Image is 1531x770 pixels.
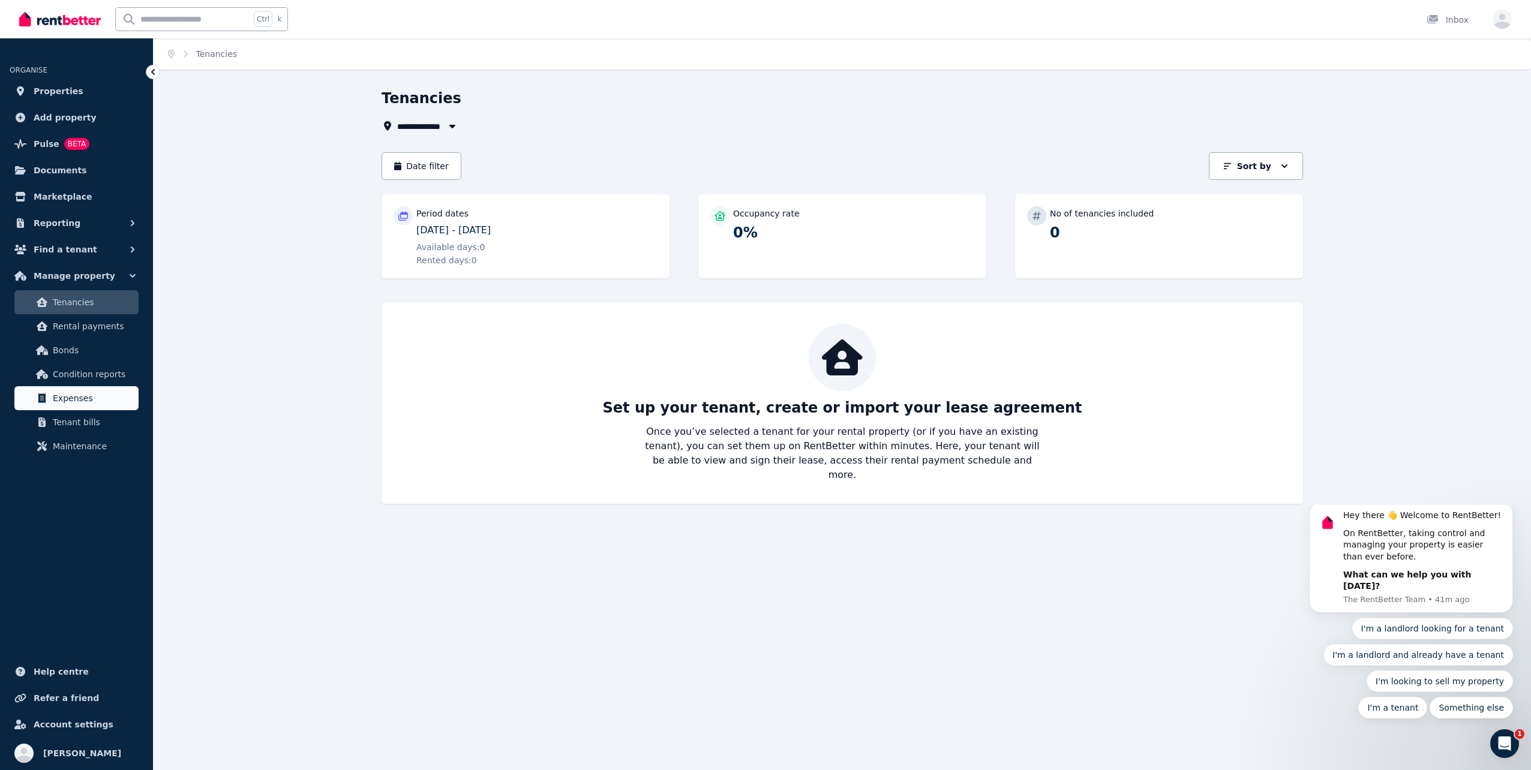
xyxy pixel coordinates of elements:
a: Tenant bills [14,410,139,434]
span: Properties [34,84,83,98]
p: Occupancy rate [733,207,800,219]
span: Help centre [34,664,89,679]
a: Maintenance [14,434,139,458]
span: Rented days: 0 [416,254,477,266]
span: Bonds [53,343,134,357]
p: 0 [1050,223,1291,242]
span: k [277,14,281,24]
p: No of tenancies included [1050,207,1154,219]
span: Expenses [53,391,134,405]
img: RentBetter [19,10,101,28]
a: Add property [10,106,143,130]
span: Documents [34,163,87,178]
span: Add property [34,110,97,125]
a: Account settings [10,712,143,736]
span: Available days: 0 [416,241,485,253]
p: Sort by [1237,160,1271,172]
span: BETA [64,138,89,150]
div: Message content [52,5,213,88]
iframe: Intercom live chat [1490,729,1519,758]
button: Quick reply: I'm a landlord looking for a tenant [61,113,223,134]
a: Documents [10,158,143,182]
button: Manage property [10,264,143,288]
span: Reporting [34,216,80,230]
a: Refer a friend [10,686,143,710]
b: What can we help you with [DATE]? [52,65,180,86]
button: Reporting [10,211,143,235]
p: [DATE] - [DATE] [416,223,658,237]
span: ORGANISE [10,66,47,74]
button: Sort by [1209,152,1303,180]
a: Tenancies [14,290,139,314]
span: Tenancies [53,295,134,309]
div: On RentBetter, taking control and managing your property is easier than ever before. [52,23,213,58]
button: Quick reply: I'm a landlord and already have a tenant [32,139,222,161]
div: Quick reply options [18,113,222,213]
nav: Breadcrumb [154,38,251,70]
button: Find a tenant [10,237,143,261]
div: Hey there 👋 Welcome to RentBetter! [52,5,213,17]
img: Profile image for The RentBetter Team [27,8,46,27]
span: Pulse [34,137,59,151]
span: Maintenance [53,439,134,453]
span: Find a tenant [34,242,97,257]
h1: Tenancies [382,89,461,108]
span: Account settings [34,717,113,732]
a: Expenses [14,386,139,410]
button: Quick reply: I'm a tenant [67,192,136,213]
a: Rental payments [14,314,139,338]
span: Manage property [34,269,115,283]
a: Bonds [14,338,139,362]
div: Inbox [1427,14,1469,26]
a: Condition reports [14,362,139,386]
span: Ctrl [254,11,272,27]
span: [PERSON_NAME] [43,746,121,760]
iframe: Intercom notifications message [1291,505,1531,726]
span: Tenancies [196,48,238,60]
p: Period dates [416,207,469,219]
span: Rental payments [53,319,134,333]
span: Tenant bills [53,415,134,429]
a: Marketplace [10,185,143,209]
p: Once you’ve selected a tenant for your rental property (or if you have an existing tenant), you c... [641,425,1044,482]
span: Condition reports [53,367,134,381]
a: Help centre [10,660,143,684]
a: Properties [10,79,143,103]
a: PulseBETA [10,132,143,156]
span: Marketplace [34,190,92,204]
button: Quick reply: Something else [139,192,222,213]
p: 0% [733,223,974,242]
button: Quick reply: I'm looking to sell my property [76,166,222,187]
button: Date filter [382,152,461,180]
p: Set up your tenant, create or import your lease agreement [602,398,1082,417]
span: 1 [1515,729,1524,739]
p: Message from The RentBetter Team, sent 41m ago [52,89,213,100]
span: Refer a friend [34,691,99,705]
